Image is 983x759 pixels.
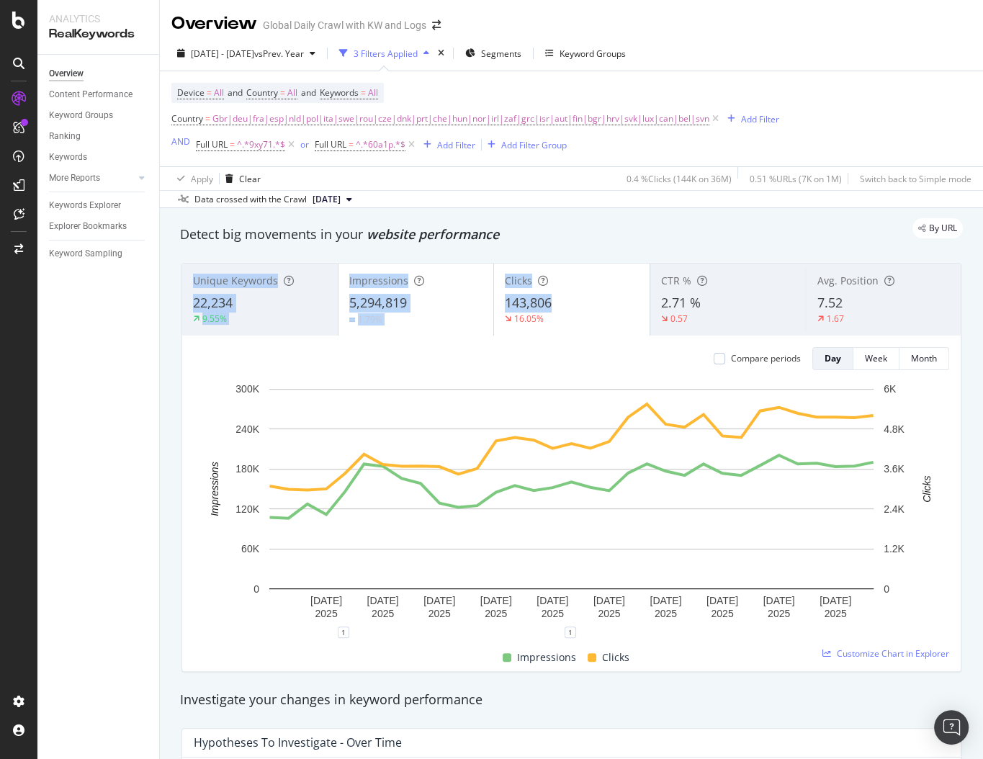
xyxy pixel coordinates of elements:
[49,26,148,42] div: RealKeywords
[354,48,418,60] div: 3 Filters Applied
[706,595,738,606] text: [DATE]
[228,86,243,99] span: and
[884,423,905,435] text: 4.8K
[661,274,691,287] span: CTR %
[253,583,259,594] text: 0
[171,42,321,65] button: [DATE] - [DATE]vsPrev. Year
[194,382,949,632] div: A chart.
[349,318,355,322] img: Equal
[177,86,205,99] span: Device
[884,463,905,475] text: 3.6K
[372,608,394,619] text: 2025
[505,294,552,311] span: 143,806
[301,86,316,99] span: and
[171,167,213,190] button: Apply
[837,647,949,660] span: Customize Chart in Explorer
[349,138,354,151] span: =
[235,503,259,515] text: 120K
[209,462,220,516] text: Impressions
[542,608,564,619] text: 2025
[49,129,149,144] a: Ranking
[865,352,887,364] div: Week
[214,83,224,103] span: All
[49,198,121,213] div: Keywords Explorer
[205,112,210,125] span: =
[711,608,733,619] text: 2025
[49,12,148,26] div: Analytics
[235,423,259,435] text: 240K
[627,173,732,185] div: 0.4 % Clicks ( 144K on 36M )
[482,136,567,153] button: Add Filter Group
[300,138,309,151] button: or
[598,608,620,619] text: 2025
[884,383,897,395] text: 6K
[307,191,358,208] button: [DATE]
[722,110,779,127] button: Add Filter
[49,246,149,261] a: Keyword Sampling
[49,171,100,186] div: More Reports
[423,595,455,606] text: [DATE]
[655,608,677,619] text: 2025
[768,608,790,619] text: 2025
[921,475,933,502] text: Clicks
[812,347,853,370] button: Day
[368,83,378,103] span: All
[480,595,512,606] text: [DATE]
[911,352,937,364] div: Month
[49,246,122,261] div: Keyword Sampling
[517,649,576,666] span: Impressions
[49,198,149,213] a: Keywords Explorer
[763,595,795,606] text: [DATE]
[193,294,233,311] span: 22,234
[241,543,260,554] text: 60K
[884,503,905,515] text: 2.4K
[853,347,899,370] button: Week
[287,83,297,103] span: All
[358,313,382,325] div: 1.79%
[560,48,626,60] div: Keyword Groups
[194,735,402,750] div: Hypotheses to Investigate - Over Time
[171,112,203,125] span: Country
[826,313,843,325] div: 1.67
[361,86,366,99] span: =
[212,109,709,129] span: Gbr|deu|fra|esp|nld|pol|ita|swe|rou|cze|dnk|prt|che|hun|nor|irl|zaf|grc|isr|aut|fin|bgr|hrv|svk|l...
[539,42,632,65] button: Keyword Groups
[49,150,87,165] div: Keywords
[254,48,304,60] span: vs Prev. Year
[191,48,254,60] span: [DATE] - [DATE]
[207,86,212,99] span: =
[459,42,527,65] button: Segments
[49,129,81,144] div: Ranking
[315,608,337,619] text: 2025
[49,66,149,81] a: Overview
[514,313,544,325] div: 16.05%
[49,87,149,102] a: Content Performance
[593,595,625,606] text: [DATE]
[49,171,135,186] a: More Reports
[884,543,905,554] text: 1.2K
[822,647,949,660] a: Customize Chart in Explorer
[884,583,889,594] text: 0
[356,135,405,155] span: ^.*60a1p.*$
[820,595,851,606] text: [DATE]
[202,313,227,325] div: 9.55%
[481,48,521,60] span: Segments
[235,383,259,395] text: 300K
[49,87,133,102] div: Content Performance
[349,274,408,287] span: Impressions
[49,219,127,234] div: Explorer Bookmarks
[171,135,190,148] button: AND
[602,649,629,666] span: Clicks
[367,595,399,606] text: [DATE]
[437,139,475,151] div: Add Filter
[825,608,847,619] text: 2025
[220,167,261,190] button: Clear
[171,12,257,36] div: Overview
[196,138,228,151] span: Full URL
[670,313,688,325] div: 0.57
[428,608,451,619] text: 2025
[235,463,259,475] text: 180K
[49,66,84,81] div: Overview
